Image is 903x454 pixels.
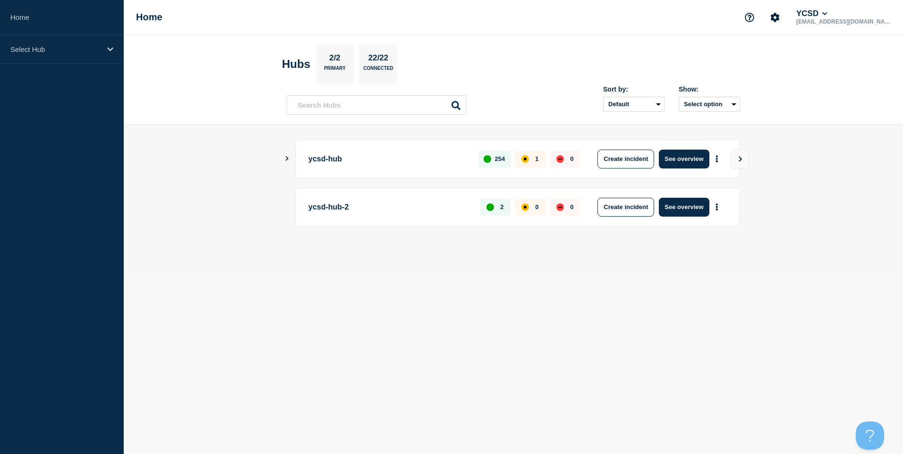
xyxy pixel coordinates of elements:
[287,95,466,115] input: Search Hubs
[495,155,505,162] p: 254
[521,155,529,163] div: affected
[570,155,573,162] p: 0
[570,203,573,210] p: 0
[365,53,392,66] p: 22/22
[679,97,740,112] button: Select option
[856,421,884,450] iframe: Help Scout Beacon - Open
[521,203,529,211] div: affected
[659,198,709,217] button: See overview
[711,150,723,168] button: More actions
[659,150,709,168] button: See overview
[597,150,654,168] button: Create incident
[603,97,664,112] select: Sort by
[308,198,469,217] p: ycsd-hub-2
[363,66,393,76] p: Connected
[484,155,491,163] div: up
[597,198,654,217] button: Create incident
[556,155,564,163] div: down
[556,203,564,211] div: down
[730,150,749,168] button: View
[740,8,759,27] button: Support
[136,12,162,23] h1: Home
[765,8,785,27] button: Account settings
[486,203,494,211] div: up
[10,45,101,53] p: Select Hub
[794,18,893,25] p: [EMAIL_ADDRESS][DOMAIN_NAME]
[308,150,468,168] p: ycsd-hub
[535,203,538,210] p: 0
[324,66,346,76] p: Primary
[794,9,829,18] button: YCSD
[285,155,290,162] button: Show Connected Hubs
[711,198,723,216] button: More actions
[535,155,538,162] p: 1
[326,53,344,66] p: 2/2
[603,85,664,93] div: Sort by:
[282,58,310,71] h2: Hubs
[500,203,503,210] p: 2
[679,85,740,93] div: Show:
